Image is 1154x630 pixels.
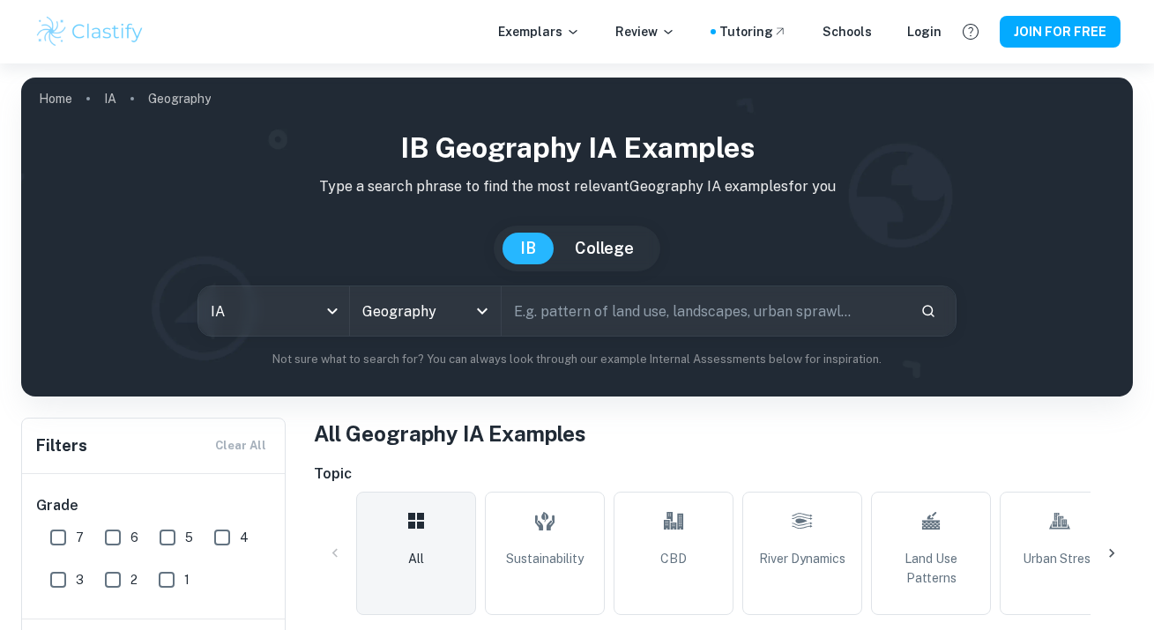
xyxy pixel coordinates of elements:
h6: Filters [36,434,87,458]
img: profile cover [21,78,1133,397]
span: 7 [76,528,84,547]
p: Geography [148,89,211,108]
button: College [557,233,651,264]
div: IA [198,286,349,336]
span: 6 [130,528,138,547]
span: 5 [185,528,193,547]
span: Sustainability [506,549,584,568]
h6: Grade [36,495,272,516]
h6: Topic [314,463,1133,485]
button: Open [470,299,495,323]
p: Exemplars [498,22,580,41]
span: 2 [130,570,138,589]
span: 4 [240,528,249,547]
input: E.g. pattern of land use, landscapes, urban sprawl... [502,286,906,336]
a: Login [907,22,942,41]
a: Schools [823,22,872,41]
button: Search [913,296,943,326]
a: IA [104,86,116,111]
span: Land Use Patterns [879,549,983,588]
h1: All Geography IA Examples [314,418,1133,449]
span: 1 [184,570,190,589]
span: 3 [76,570,84,589]
button: Help and Feedback [956,17,986,47]
button: IB [503,233,554,264]
h1: IB Geography IA examples [35,127,1119,169]
p: Not sure what to search for? You can always look through our example Internal Assessments below f... [35,351,1119,368]
p: Type a search phrase to find the most relevant Geography IA examples for you [35,176,1119,197]
span: All [408,549,424,568]
span: CBD [660,549,687,568]
span: Urban Stress [1023,549,1097,568]
a: Tutoring [719,22,787,41]
span: River Dynamics [759,549,845,568]
p: Review [615,22,675,41]
button: JOIN FOR FREE [1000,16,1120,48]
img: Clastify logo [34,14,146,49]
a: Home [39,86,72,111]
